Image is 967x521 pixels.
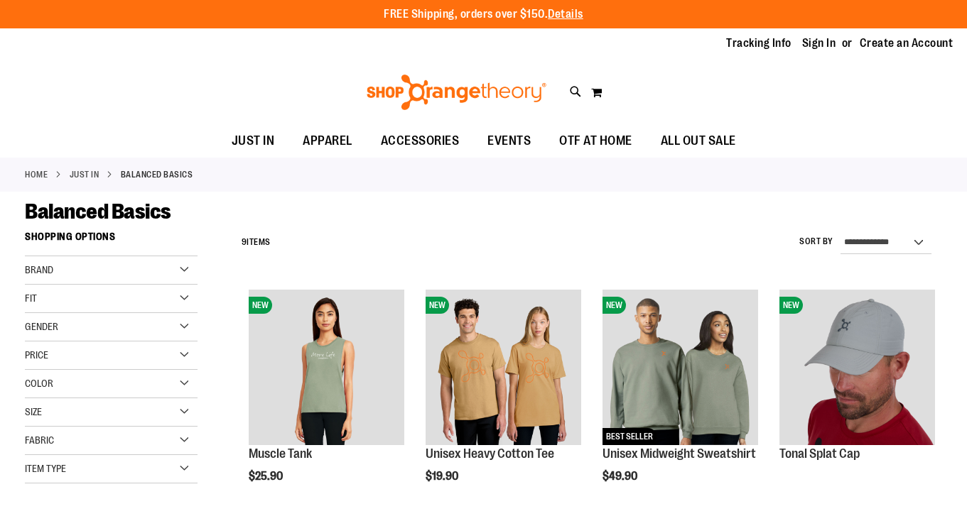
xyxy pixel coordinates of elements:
[303,125,352,157] span: APPAREL
[426,446,554,461] a: Unisex Heavy Cotton Tee
[381,125,460,157] span: ACCESSORIES
[70,168,99,181] a: JUST IN
[25,168,48,181] a: Home
[426,290,581,447] a: Unisex Heavy Cotton TeeNEW
[25,321,58,332] span: Gender
[426,470,460,483] span: $19.90
[860,35,954,51] a: Create an Account
[25,406,42,417] span: Size
[25,378,53,389] span: Color
[779,446,860,461] a: Tonal Splat Cap
[364,75,549,110] img: Shop Orangetheory
[802,35,836,51] a: Sign In
[418,283,588,519] div: product
[25,292,37,304] span: Fit
[232,125,275,157] span: JUST IN
[121,168,193,181] strong: Balanced Basics
[384,6,583,23] p: FREE Shipping, orders over $150.
[548,8,583,21] a: Details
[426,297,449,314] span: NEW
[249,297,272,314] span: NEW
[242,283,411,519] div: product
[559,125,632,157] span: OTF AT HOME
[772,283,942,483] div: product
[603,290,758,445] img: Unisex Midweight Sweatshirt
[779,290,935,445] img: Product image for Grey Tonal Splat Cap
[25,264,53,275] span: Brand
[595,283,765,519] div: product
[779,297,803,314] span: NEW
[25,434,54,446] span: Fabric
[242,231,271,253] h2: Items
[661,125,736,157] span: ALL OUT SALE
[799,236,833,248] label: Sort By
[487,125,531,157] span: EVENTS
[426,290,581,445] img: Unisex Heavy Cotton Tee
[603,297,626,314] span: NEW
[249,470,285,483] span: $25.90
[603,290,758,447] a: Unisex Midweight SweatshirtNEWBEST SELLER
[25,349,48,361] span: Price
[603,446,756,461] a: Unisex Midweight Sweatshirt
[726,35,792,51] a: Tracking Info
[249,290,404,447] a: Muscle TankNEW
[779,290,935,447] a: Product image for Grey Tonal Splat CapNEW
[249,446,312,461] a: Muscle Tank
[603,428,657,445] span: BEST SELLER
[603,470,639,483] span: $49.90
[25,199,171,224] span: Balanced Basics
[25,463,66,474] span: Item Type
[249,290,404,445] img: Muscle Tank
[25,224,198,256] strong: Shopping Options
[242,237,247,247] span: 9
